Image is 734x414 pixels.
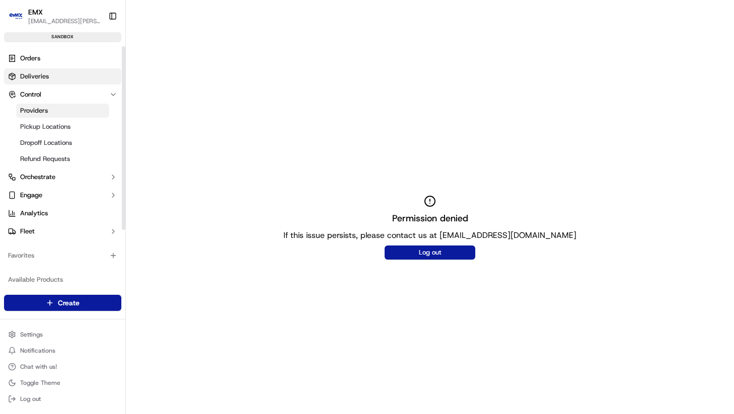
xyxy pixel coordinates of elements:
div: sandbox [4,32,121,42]
span: Settings [20,330,43,339]
input: Got a question? Start typing here... [26,65,181,75]
button: Engage [4,187,121,203]
div: Start new chat [34,96,165,106]
button: Settings [4,327,121,342]
span: Chat with us! [20,363,57,371]
h2: Permission denied [392,211,468,225]
button: Control [4,87,121,103]
span: API Documentation [95,146,162,156]
span: Fleet [20,227,35,236]
span: Analytics [20,209,48,218]
div: Favorites [4,247,121,264]
button: Create [4,295,121,311]
button: EMX [28,7,43,17]
a: Pickup Locations [16,120,109,134]
a: Providers [16,104,109,118]
span: Control [20,90,41,99]
a: Analytics [4,205,121,221]
img: 1736555255976-a54dd68f-1ca7-489b-9aae-adbdc363a1c4 [10,96,28,114]
span: Toggle Theme [20,379,60,387]
a: Dropoff Locations [16,136,109,150]
span: Pylon [100,171,122,178]
button: Start new chat [171,99,183,111]
button: Chat with us! [4,360,121,374]
a: 💻API Documentation [81,142,166,160]
p: If this issue persists, please contact us at [EMAIL_ADDRESS][DOMAIN_NAME] [283,229,576,241]
button: [EMAIL_ADDRESS][PERSON_NAME] [28,17,100,25]
span: Orders [20,54,40,63]
span: Orchestrate [20,173,55,182]
img: EMX [8,8,24,24]
a: Orders [4,50,121,66]
button: EMXEMX[EMAIL_ADDRESS][PERSON_NAME] [4,4,104,28]
button: Log out [4,392,121,406]
div: 📗 [10,147,18,155]
a: Deliveries [4,68,121,85]
span: Knowledge Base [20,146,77,156]
span: Dropoff Locations [20,138,72,147]
button: Log out [385,245,475,260]
span: Deliveries [20,72,49,81]
span: Engage [20,191,42,200]
span: Create [58,298,80,308]
span: Providers [20,106,48,115]
span: Pickup Locations [20,122,70,131]
button: Toggle Theme [4,376,121,390]
a: 📗Knowledge Base [6,142,81,160]
button: Fleet [4,223,121,239]
div: 💻 [85,147,93,155]
button: Notifications [4,344,121,358]
span: Log out [20,395,41,403]
span: Notifications [20,347,55,355]
a: Refund Requests [16,152,109,166]
div: We're available if you need us! [34,106,127,114]
img: Nash [10,10,30,30]
p: Welcome 👋 [10,40,183,56]
a: Powered byPylon [71,170,122,178]
span: Refund Requests [20,154,70,163]
button: Orchestrate [4,169,121,185]
div: Available Products [4,272,121,288]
